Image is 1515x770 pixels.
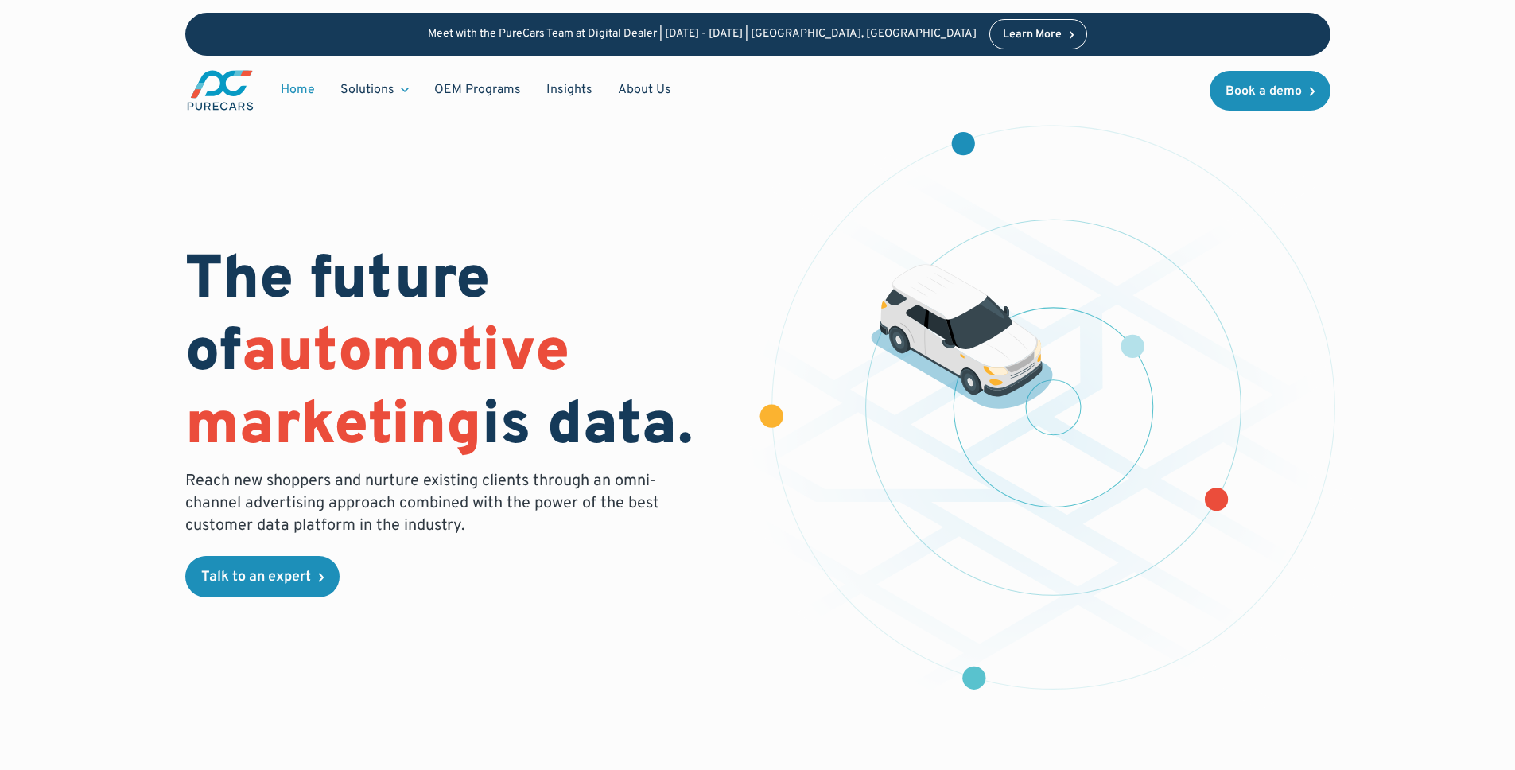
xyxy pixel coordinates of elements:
div: Solutions [328,75,421,105]
a: Book a demo [1210,71,1330,111]
div: Talk to an expert [201,570,311,585]
a: About Us [605,75,684,105]
a: OEM Programs [421,75,534,105]
img: illustration of a vehicle [871,264,1054,409]
div: Solutions [340,81,394,99]
p: Reach new shoppers and nurture existing clients through an omni-channel advertising approach comb... [185,470,669,537]
div: Learn More [1003,29,1062,41]
div: Book a demo [1226,85,1302,98]
a: Home [268,75,328,105]
img: purecars logo [185,68,255,112]
a: Learn More [989,19,1088,49]
span: automotive marketing [185,316,569,465]
p: Meet with the PureCars Team at Digital Dealer | [DATE] - [DATE] | [GEOGRAPHIC_DATA], [GEOGRAPHIC_... [428,28,977,41]
a: main [185,68,255,112]
a: Talk to an expert [185,556,340,597]
h1: The future of is data. [185,246,739,464]
a: Insights [534,75,605,105]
